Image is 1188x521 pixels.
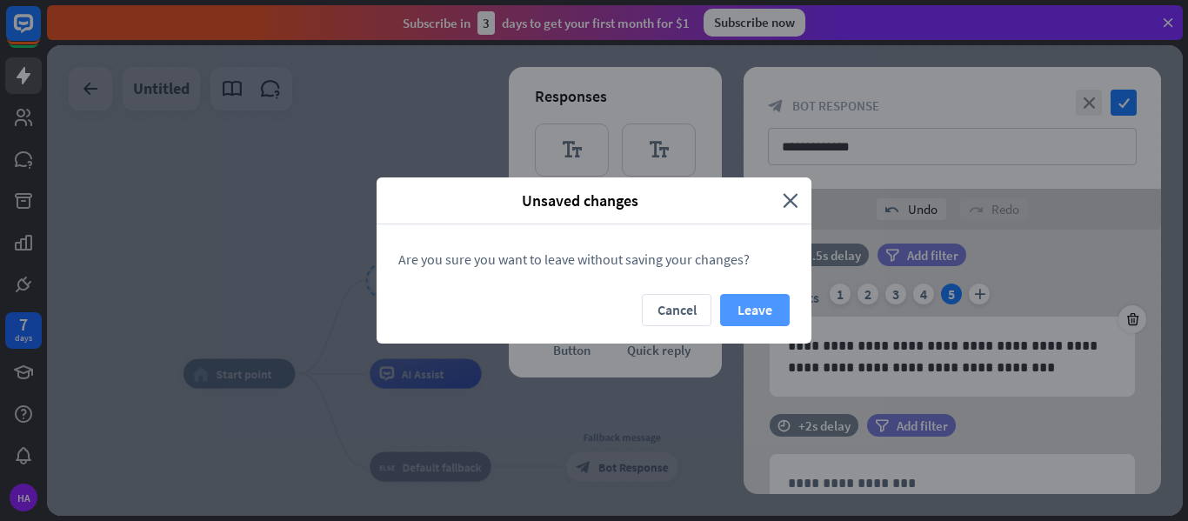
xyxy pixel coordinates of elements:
[14,7,66,59] button: Open LiveChat chat widget
[642,294,711,326] button: Cancel
[398,250,750,268] span: Are you sure you want to leave without saving your changes?
[720,294,790,326] button: Leave
[390,190,770,210] span: Unsaved changes
[783,190,798,210] i: close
